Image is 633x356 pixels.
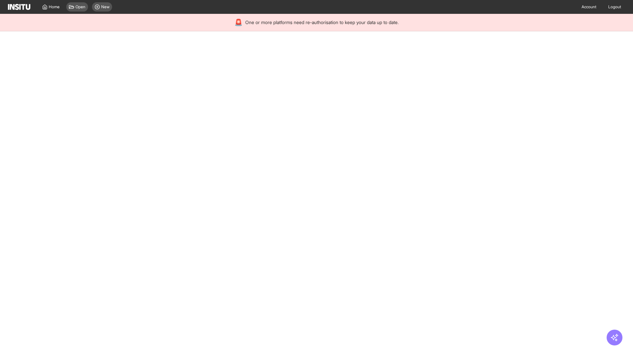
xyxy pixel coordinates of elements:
[8,4,30,10] img: Logo
[75,4,85,10] span: Open
[49,4,60,10] span: Home
[101,4,109,10] span: New
[234,18,243,27] div: 🚨
[245,19,399,26] span: One or more platforms need re-authorisation to keep your data up to date.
